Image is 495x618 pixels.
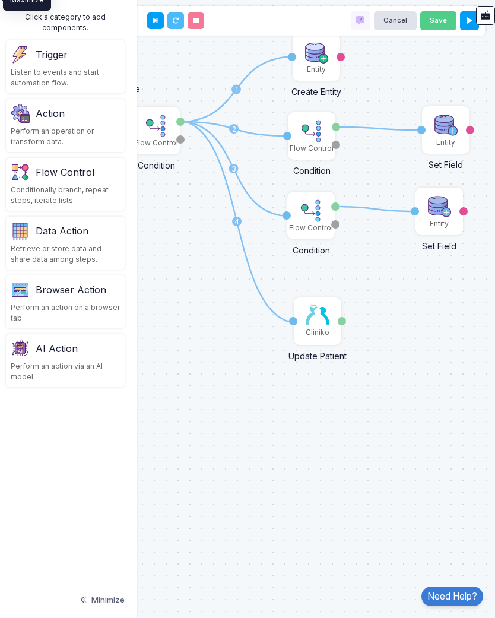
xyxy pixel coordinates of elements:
img: add.png [434,113,458,137]
div: Entity [307,64,326,75]
div: Conditionally branch, repeat steps, iterate lists. [11,185,120,206]
div: Perform an action on a browser tab. [11,302,120,324]
div: Browser Action [36,283,106,297]
button: Save [420,11,456,30]
div: Flow Control [290,143,334,154]
img: trigger.png [11,45,30,64]
text: 4 [234,217,239,226]
img: add.png [427,195,451,218]
div: Flow Control [289,223,333,233]
text: 2 [232,125,236,134]
div: Update Patient [267,344,368,362]
div: Retrieve or store data and share data among steps. [11,243,120,265]
div: Set Field [389,234,490,252]
text: 3 [231,164,236,173]
div: Condition [261,159,362,177]
div: Create Entity [266,80,367,98]
img: condition.png [299,199,323,223]
div: Entity [436,137,455,148]
div: Condition [261,238,361,256]
div: Action [36,106,65,121]
button: Cancel [374,11,417,30]
div: Data Action [36,224,88,238]
img: category.png [11,221,30,240]
text: 1 [235,85,238,94]
div: Click a category to add components. [6,12,125,33]
div: Condition [106,153,207,172]
img: condition.png [300,119,323,143]
div: Cliniko [306,327,329,338]
img: category-v2.png [11,339,30,358]
div: Listen to events and start automation flow. [11,67,120,88]
a: Need Help? [421,587,483,606]
img: flow-v1.png [11,163,30,182]
div: Perform an operation or transform data. [11,126,120,147]
img: category-v1.png [11,280,30,299]
div: Trigger [36,47,68,62]
div: Perform an action via an AI model. [11,361,120,382]
img: settings.png [11,104,30,123]
div: AI Action [36,341,78,356]
img: cliniko.jpg [306,305,329,325]
button: Minimize [78,588,125,612]
div: Flow Control [36,165,94,179]
img: create.png [304,40,328,64]
div: Flow Control [134,138,178,148]
div: Entity [430,218,449,229]
img: condition.png [144,114,168,138]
